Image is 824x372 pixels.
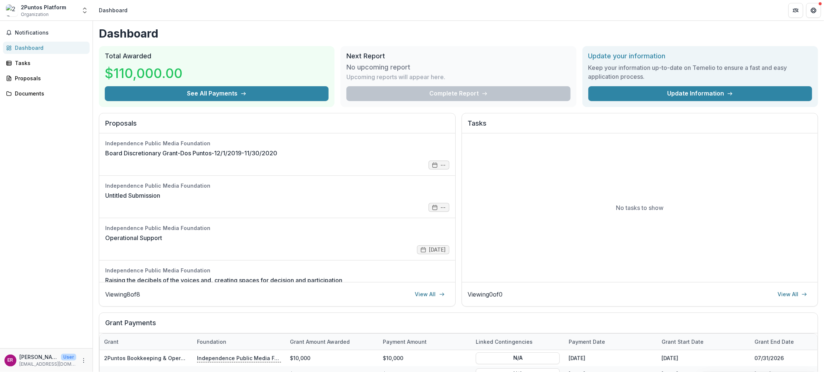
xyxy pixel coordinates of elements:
div: Payment date [564,338,610,346]
div: Payment Amount [378,338,431,346]
nav: breadcrumb [96,5,130,16]
div: Grant amount awarded [285,334,378,350]
h2: Proposals [105,119,449,133]
a: Tasks [3,57,90,69]
a: Board Discretionary Grant-Dos Puntos-12/1/2019-11/30/2020 [105,149,277,158]
div: Documents [15,90,84,97]
a: Untitled Submission [105,191,160,200]
div: Emma Restrepo [8,358,13,363]
a: Dashboard [3,42,90,54]
a: View All [411,288,449,300]
a: Proposals [3,72,90,84]
p: [PERSON_NAME] [19,353,58,361]
button: N/A [476,352,560,364]
div: Payment Amount [378,334,471,350]
div: $10,000 [285,350,378,366]
div: $10,000 [378,350,471,366]
div: Foundation [193,338,231,346]
a: Update Information [588,86,812,101]
div: Linked Contingencies [471,334,564,350]
div: Proposals [15,74,84,82]
h2: Total Awarded [105,52,329,60]
span: Organization [21,11,49,18]
div: Grant start date [657,338,708,346]
div: Grant end date [750,338,798,346]
div: 2Puntos Platform [21,3,66,11]
h3: $110,000.00 [105,63,182,83]
h2: Grant Payments [105,319,812,333]
button: More [79,356,88,365]
div: Payment date [564,334,657,350]
h2: Next Report [346,52,570,60]
h3: No upcoming report [346,63,410,71]
div: Grant [100,334,193,350]
div: Dashboard [15,44,84,52]
a: Raising the decibels of the voices and, creating spaces for decision and participation [105,276,342,285]
h2: Tasks [468,119,812,133]
h2: Update your information [588,52,812,60]
img: 2Puntos Platform [6,4,18,16]
button: Partners [788,3,803,18]
div: Tasks [15,59,84,67]
p: Viewing 0 of 0 [468,290,503,299]
p: [EMAIL_ADDRESS][DOMAIN_NAME] [19,361,76,368]
button: Notifications [3,27,90,39]
div: Dashboard [99,6,127,14]
a: Documents [3,87,90,100]
div: Grant start date [657,334,750,350]
a: 2Puntos Bookkeeping & Operating Systems 2025 [104,355,232,361]
div: [DATE] [657,350,750,366]
p: Independence Public Media Foundation [197,354,281,362]
p: No tasks to show [616,203,663,212]
span: Notifications [15,30,87,36]
div: Grant [100,338,123,346]
p: Viewing 8 of 8 [105,290,140,299]
button: Get Help [806,3,821,18]
p: Upcoming reports will appear here. [346,72,445,81]
h1: Dashboard [99,27,818,40]
p: User [61,354,76,360]
a: Operational Support [105,233,162,242]
div: [DATE] [564,350,657,366]
div: Linked Contingencies [471,338,537,346]
div: Foundation [193,334,285,350]
h3: Keep your information up-to-date on Temelio to ensure a fast and easy application process. [588,63,812,81]
button: See All Payments [105,86,329,101]
div: Grant amount awarded [285,338,354,346]
button: Open entity switcher [80,3,90,18]
a: View All [773,288,812,300]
